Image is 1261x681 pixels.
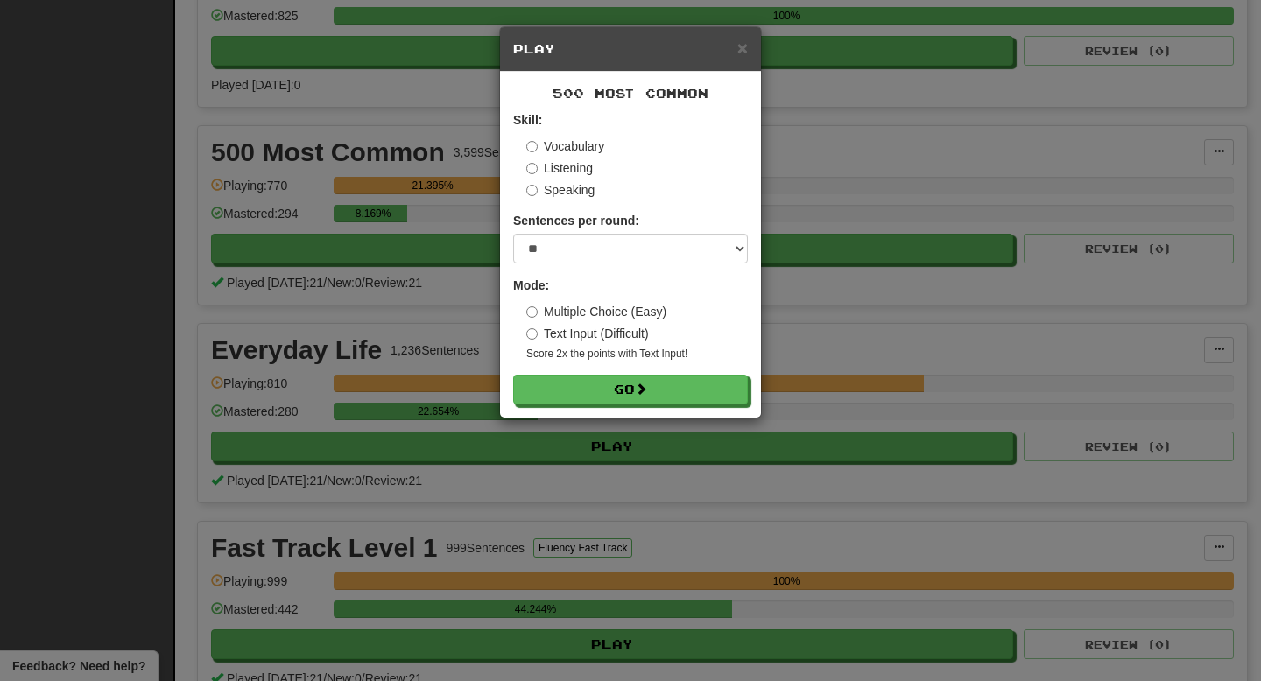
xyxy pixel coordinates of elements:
button: Close [737,39,748,57]
strong: Skill: [513,113,542,127]
input: Listening [526,163,538,174]
span: × [737,38,748,58]
small: Score 2x the points with Text Input ! [526,347,748,362]
strong: Mode: [513,278,549,292]
span: 500 Most Common [553,86,708,101]
label: Vocabulary [526,137,604,155]
button: Go [513,375,748,404]
label: Listening [526,159,593,177]
label: Multiple Choice (Easy) [526,303,666,320]
label: Sentences per round: [513,212,639,229]
input: Vocabulary [526,141,538,152]
input: Text Input (Difficult) [526,328,538,340]
label: Speaking [526,181,595,199]
label: Text Input (Difficult) [526,325,649,342]
h5: Play [513,40,748,58]
input: Speaking [526,185,538,196]
input: Multiple Choice (Easy) [526,306,538,318]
